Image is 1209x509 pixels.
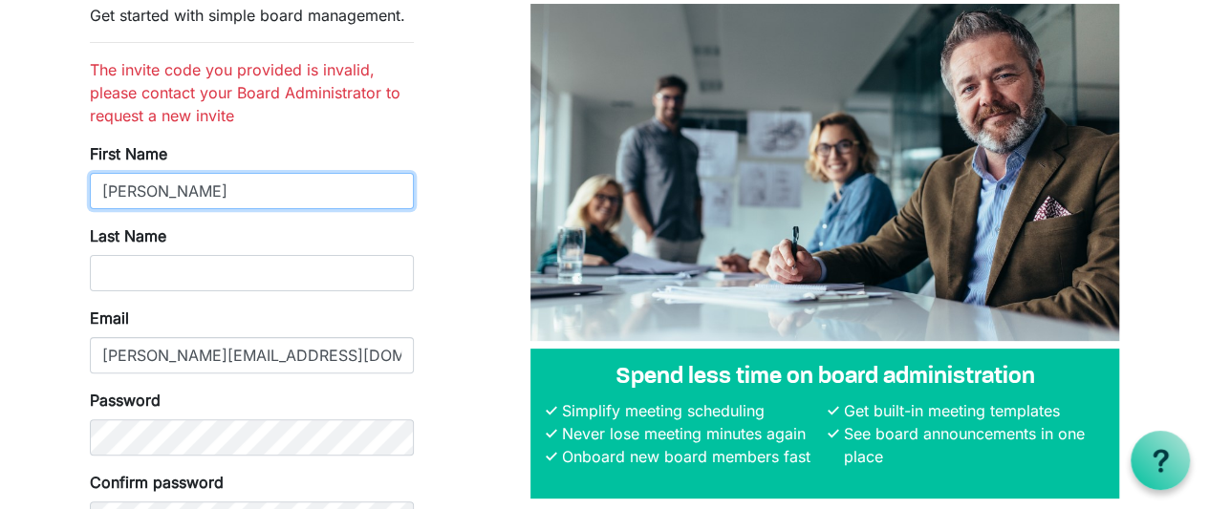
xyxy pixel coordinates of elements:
li: Onboard new board members fast [557,445,823,468]
label: First Name [90,142,167,165]
span: Get started with simple board management. [90,6,405,25]
label: Password [90,389,161,412]
label: Confirm password [90,471,224,494]
li: Simplify meeting scheduling [557,399,823,422]
li: The invite code you provided is invalid, please contact your Board Administrator to request a new... [90,58,414,127]
li: Get built-in meeting templates [838,399,1104,422]
li: See board announcements in one place [838,422,1104,468]
label: Last Name [90,224,166,247]
img: A photograph of board members sitting at a table [530,4,1119,341]
h4: Spend less time on board administration [546,364,1104,392]
label: Email [90,307,129,329]
li: Never lose meeting minutes again [557,422,823,445]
